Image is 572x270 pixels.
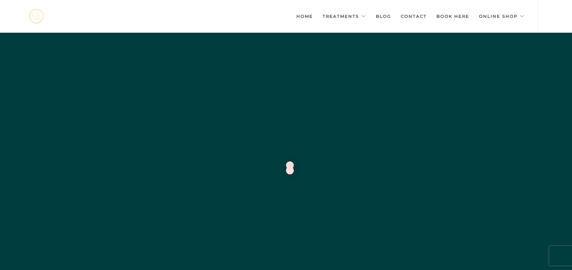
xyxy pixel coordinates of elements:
[376,14,391,19] font: Blog
[436,14,469,19] font: Book here
[479,14,518,19] font: Online shop
[29,9,44,24] img: mjstudio
[296,14,313,19] font: Home
[29,9,44,24] a: mjstudio mjstudio mjstudio
[401,14,427,19] font: Contact
[323,14,359,19] font: Treatments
